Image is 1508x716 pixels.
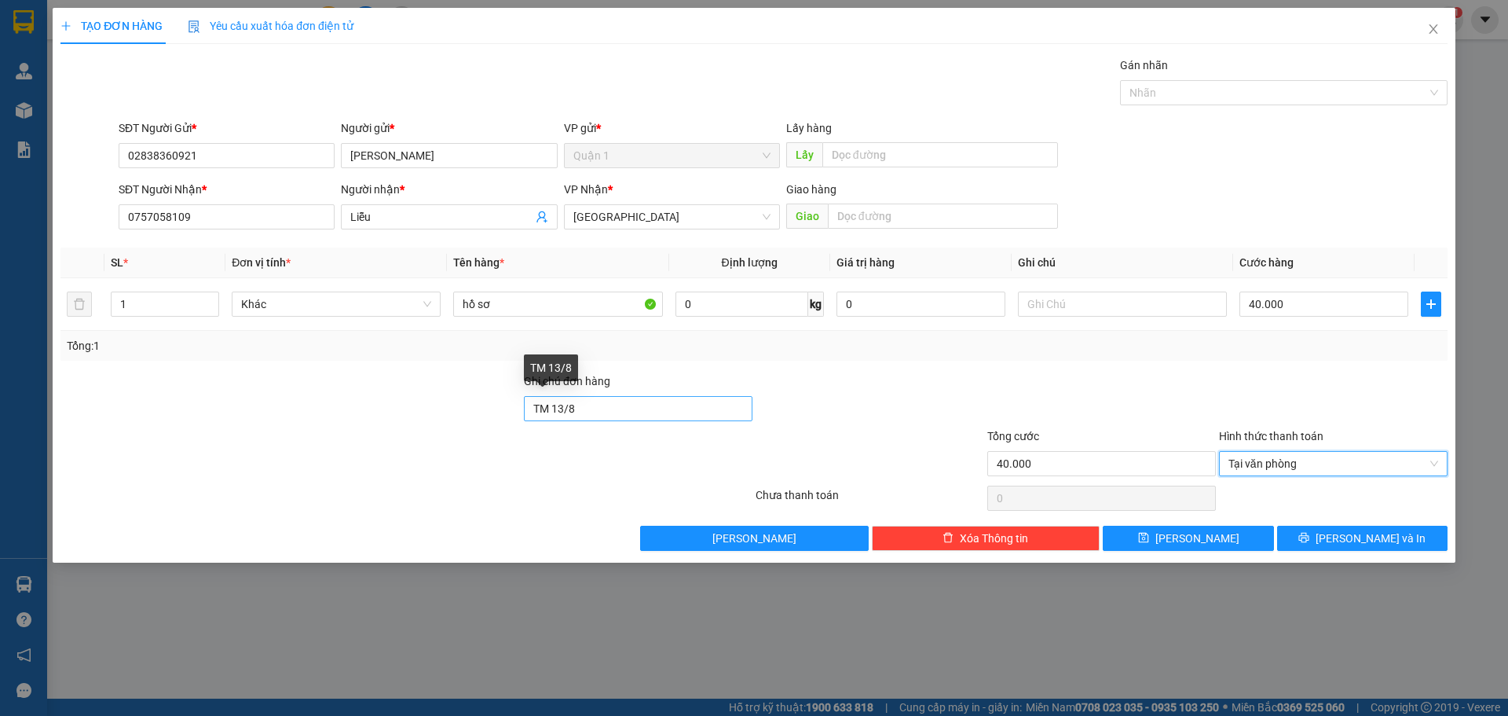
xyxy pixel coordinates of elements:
[1155,530,1239,547] span: [PERSON_NAME]
[188,20,200,33] img: icon
[942,532,953,545] span: delete
[241,292,431,316] span: Khác
[232,256,291,269] span: Đơn vị tính
[564,183,608,196] span: VP Nhận
[188,20,353,32] span: Yêu cầu xuất hóa đơn điện tử
[67,292,92,317] button: delete
[564,119,780,137] div: VP gửi
[119,119,335,137] div: SĐT Người Gửi
[524,375,610,387] label: Ghi chú đơn hàng
[786,142,822,167] span: Lấy
[808,292,824,317] span: kg
[453,292,662,317] input: VD: Bàn, Ghế
[67,337,582,354] div: Tổng: 1
[712,530,796,547] span: [PERSON_NAME]
[836,256,895,269] span: Giá trị hàng
[119,181,335,198] div: SĐT Người Nhận
[828,204,1058,229] input: Dọc đường
[453,256,504,269] span: Tên hàng
[1103,526,1273,551] button: save[PERSON_NAME]
[836,292,1005,317] input: 0
[1427,23,1440,35] span: close
[1138,532,1149,545] span: save
[1316,530,1426,547] span: [PERSON_NAME] và In
[536,211,548,223] span: user-add
[872,526,1100,551] button: deleteXóa Thông tin
[1422,298,1440,310] span: plus
[640,526,869,551] button: [PERSON_NAME]
[987,430,1039,442] span: Tổng cước
[754,487,986,514] div: Chưa thanh toán
[524,354,578,381] div: TM 13/8
[341,181,557,198] div: Người nhận
[960,530,1028,547] span: Xóa Thông tin
[1277,526,1448,551] button: printer[PERSON_NAME] và In
[341,119,557,137] div: Người gửi
[111,256,123,269] span: SL
[1018,292,1227,317] input: Ghi Chú
[722,256,778,269] span: Định lượng
[1228,452,1438,475] span: Tại văn phòng
[1298,532,1309,545] span: printer
[786,204,828,229] span: Giao
[524,396,752,421] input: Ghi chú đơn hàng
[1120,59,1168,72] label: Gán nhãn
[1219,430,1323,442] label: Hình thức thanh toán
[786,122,832,134] span: Lấy hàng
[60,20,71,31] span: plus
[786,183,836,196] span: Giao hàng
[1421,292,1441,317] button: plus
[60,20,163,32] span: TẠO ĐƠN HÀNG
[573,205,770,229] span: Nha Trang
[1239,256,1294,269] span: Cước hàng
[573,144,770,167] span: Quận 1
[1411,8,1455,52] button: Close
[822,142,1058,167] input: Dọc đường
[1012,248,1233,278] th: Ghi chú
